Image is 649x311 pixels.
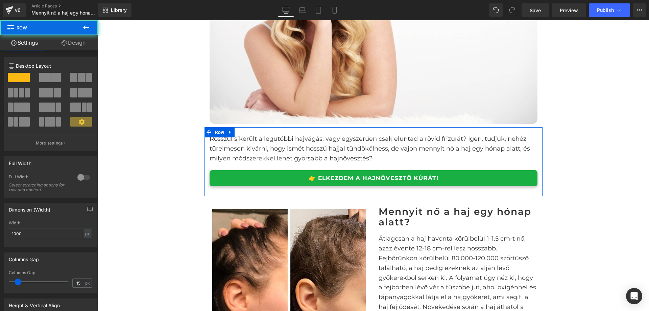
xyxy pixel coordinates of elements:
[9,221,92,225] div: Width
[9,270,92,275] div: Columns Gap
[530,7,541,14] span: Save
[9,157,31,166] div: Full Width
[9,228,92,239] input: auto
[98,3,131,17] a: New Library
[128,107,137,117] a: Expand / Collapse
[281,186,440,207] h2: Mennyit nő a haj egy hónap alatt?
[36,140,63,146] p: More settings
[278,3,294,17] a: Desktop
[3,3,26,17] a: v6
[116,107,128,117] span: Row
[327,3,343,17] a: Mobile
[84,229,91,238] div: px
[552,3,586,17] a: Preview
[489,3,503,17] button: Undo
[31,10,96,16] span: Mennyit nő a haj egy hónap alatt? A gyors hajnövesztés titkai
[505,3,519,17] button: Redo
[9,299,60,308] div: Height & Vertical Align
[9,253,39,262] div: Columns Gap
[31,3,109,9] a: Article Pages
[4,135,97,151] button: More settings
[9,183,70,192] div: Select stretching options for row and content.
[112,114,440,143] p: Rosszul sikerült a legutóbbi hajvágás, vagy egyszerűen csak eluntad a rövid frizurát? Igen, tudju...
[597,7,614,13] span: Publish
[112,150,440,166] a: 👉 ELKEZDEM A HAJNÖVESZTŐ KÚRÁT!
[7,20,74,35] span: Row
[111,7,127,13] span: Library
[9,174,71,181] div: Full Width
[49,35,98,50] a: Design
[626,288,642,304] div: Open Intercom Messenger
[9,62,92,69] p: Desktop Layout
[633,3,646,17] button: More
[589,3,630,17] button: Publish
[560,7,578,14] span: Preview
[85,281,91,285] span: px
[294,3,310,17] a: Laptop
[14,6,22,15] div: v6
[9,203,50,213] div: Dimension (Width)
[310,3,327,17] a: Tablet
